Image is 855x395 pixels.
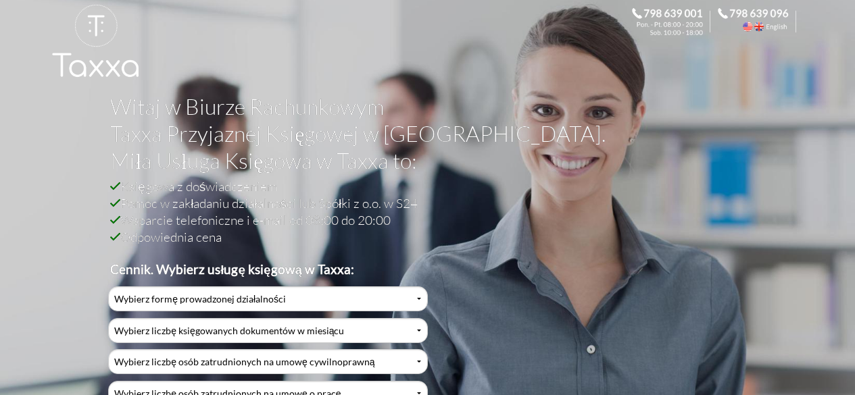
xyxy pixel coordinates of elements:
[718,8,804,35] div: Call the Accountant. 798 639 096
[110,93,736,178] h1: Witaj w Biurze Rachunkowym Taxxa Przyjaznej Księgowej w [GEOGRAPHIC_DATA]. Miła Usługa Księgowa w...
[110,261,354,277] b: Cennik. Wybierz usługę księgową w Taxxa:
[110,178,736,278] h2: Księgowa z doświadczeniem Pomoc w zakładaniu działalności lub Spółki z o.o. w S24 Wsparcie telefo...
[632,8,718,35] div: Zadzwoń do Księgowej. 798 639 001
